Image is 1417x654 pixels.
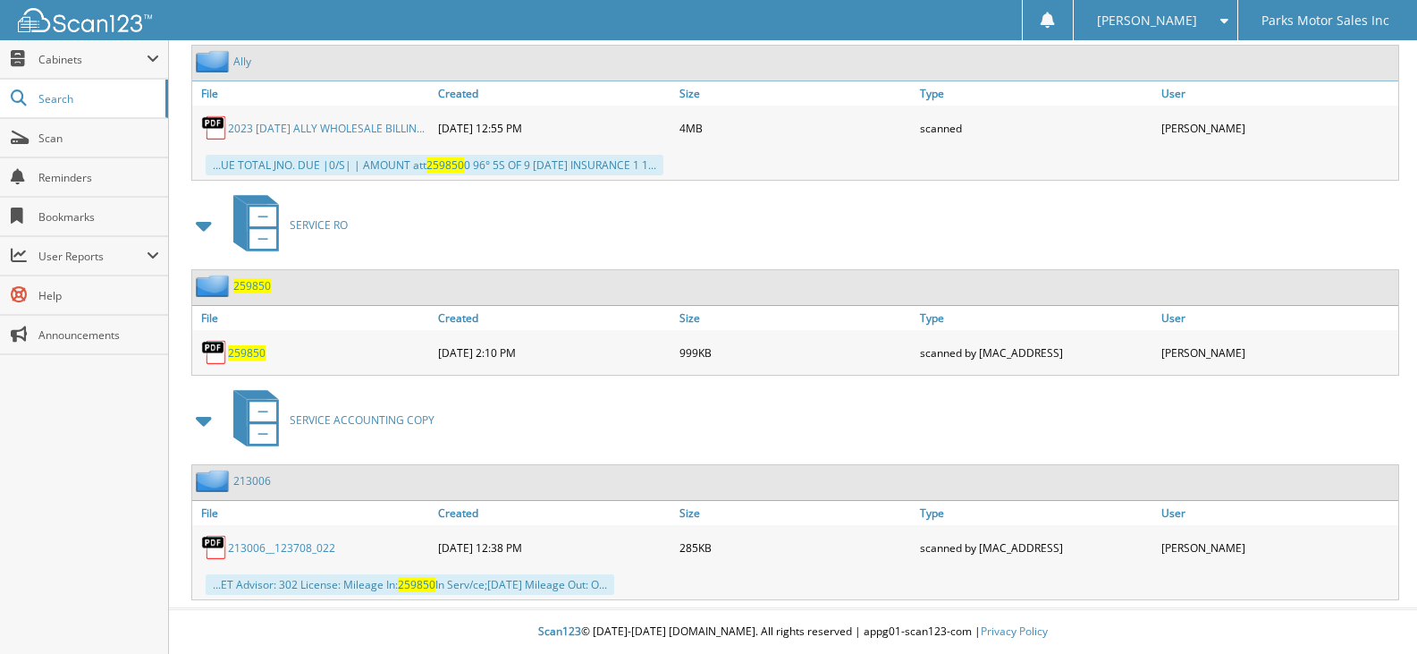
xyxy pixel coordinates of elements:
div: [PERSON_NAME] [1157,110,1398,146]
a: User [1157,81,1398,106]
img: folder2.png [196,50,233,72]
a: File [192,306,434,330]
a: Created [434,306,675,330]
a: Ally [233,54,251,69]
div: scanned by [MAC_ADDRESS] [915,335,1157,370]
span: [PERSON_NAME] [1097,15,1197,26]
span: Search [38,91,156,106]
span: Scan [38,131,159,146]
div: [DATE] 12:38 PM [434,530,675,565]
img: scan123-logo-white.svg [18,8,152,32]
span: SERVICE RO [290,217,348,233]
img: PDF.png [201,339,228,366]
span: Cabinets [38,52,147,67]
span: 259850 [398,577,435,592]
a: 213006 [233,473,271,488]
img: folder2.png [196,470,233,492]
div: scanned by [MAC_ADDRESS] [915,530,1157,565]
a: 259850 [228,345,266,361]
span: Bookmarks [38,209,159,225]
span: 259850 [426,157,464,173]
a: File [192,501,434,525]
a: 259850 [233,278,271,293]
img: folder2.png [196,275,233,297]
div: ...UE TOTAL JNO. DUE |0/S| | AMOUNT att 0 96° 5S OF 9 [DATE] INSURANCE 1 1... [206,155,663,175]
img: PDF.png [201,115,228,141]
a: Created [434,501,675,525]
a: 213006__123708_022 [228,540,335,556]
a: User [1157,306,1398,330]
a: SERVICE ACCOUNTING COPY [223,385,434,455]
div: ...ET Advisor: 302 License: Mileage In: In Serv/ce;[DATE] Mileage Out: O... [206,574,614,595]
a: Type [915,81,1157,106]
div: [DATE] 12:55 PM [434,110,675,146]
div: scanned [915,110,1157,146]
div: 285KB [675,530,916,565]
div: © [DATE]-[DATE] [DOMAIN_NAME]. All rights reserved | appg01-scan123-com | [169,610,1417,654]
img: PDF.png [201,534,228,561]
div: [PERSON_NAME] [1157,335,1398,370]
span: Announcements [38,327,159,343]
a: Type [915,501,1157,525]
a: File [192,81,434,106]
a: 2023 [DATE] ALLY WHOLESALE BILLIN... [228,121,425,136]
a: Privacy Policy [981,624,1048,639]
div: [PERSON_NAME] [1157,530,1398,565]
div: 4MB [675,110,916,146]
a: User [1157,501,1398,525]
span: User Reports [38,249,147,264]
span: Scan123 [538,624,581,639]
span: Help [38,288,159,303]
iframe: Chat Widget [1328,568,1417,654]
a: Type [915,306,1157,330]
a: Size [675,306,916,330]
a: Size [675,501,916,525]
div: [DATE] 2:10 PM [434,335,675,370]
span: SERVICE ACCOUNTING COPY [290,412,434,428]
a: Size [675,81,916,106]
a: SERVICE RO [223,190,348,260]
div: 999KB [675,335,916,370]
span: Parks Motor Sales Inc [1261,15,1389,26]
a: Created [434,81,675,106]
span: Reminders [38,170,159,185]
